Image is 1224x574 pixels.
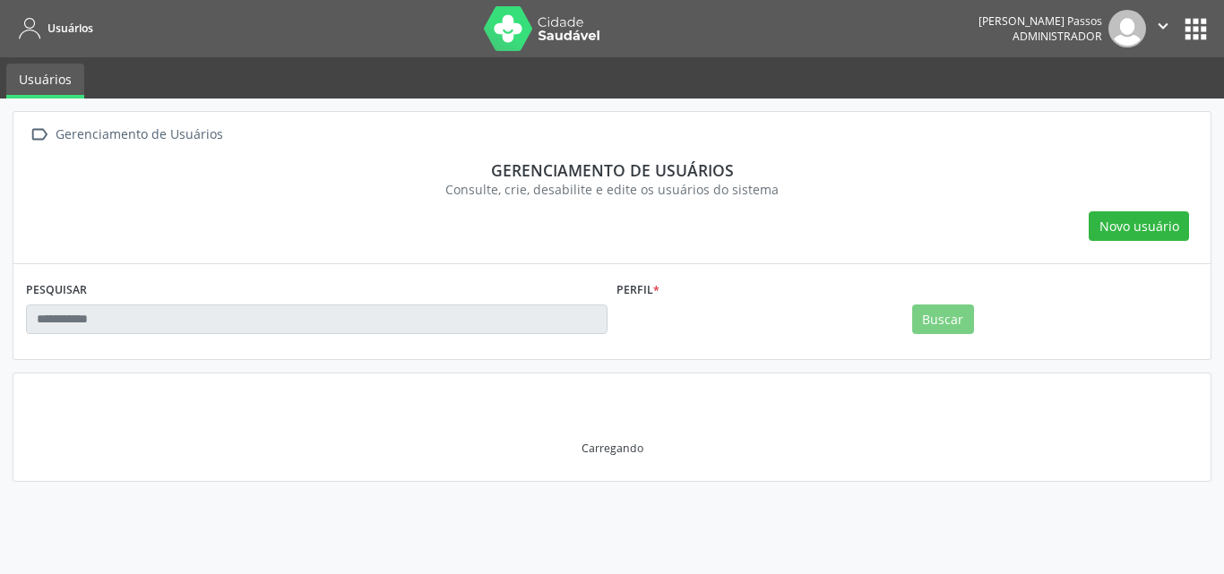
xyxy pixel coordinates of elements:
i:  [26,122,52,148]
div: Gerenciamento de usuários [39,160,1185,180]
img: img [1108,10,1146,47]
button:  [1146,10,1180,47]
label: PESQUISAR [26,277,87,304]
div: [PERSON_NAME] Passos [978,13,1102,29]
a: Usuários [6,64,84,99]
div: Gerenciamento de Usuários [52,122,226,148]
div: Carregando [582,441,643,456]
span: Usuários [47,21,93,36]
label: Perfil [616,277,659,304]
button: apps [1180,13,1211,45]
div: Consulte, crie, desabilite e edite os usuários do sistema [39,180,1185,199]
a:  Gerenciamento de Usuários [26,122,226,148]
span: Administrador [1013,29,1102,44]
a: Usuários [13,13,93,43]
span: Novo usuário [1099,217,1179,236]
i:  [1153,16,1173,36]
button: Novo usuário [1089,211,1189,242]
button: Buscar [912,304,974,335]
